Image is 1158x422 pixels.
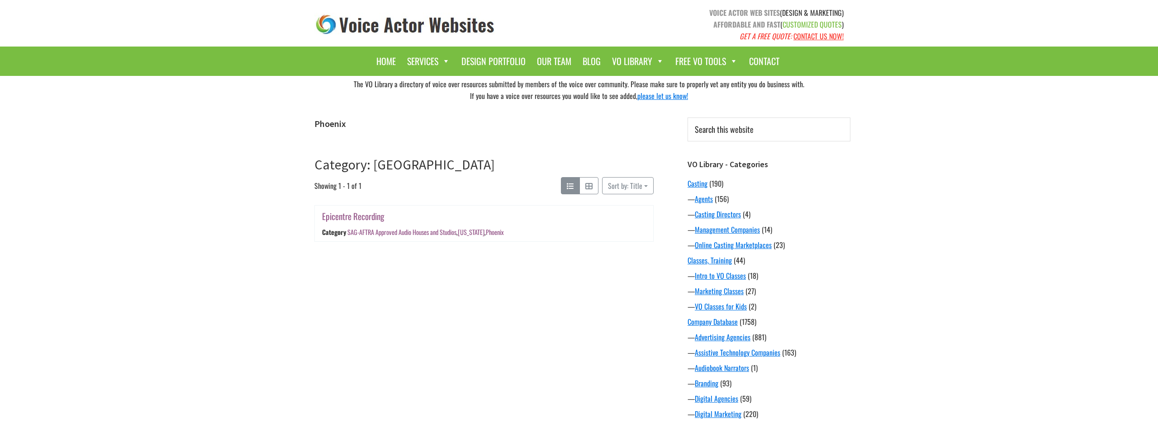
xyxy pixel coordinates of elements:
[314,156,495,173] a: Category: [GEOGRAPHIC_DATA]
[688,301,850,312] div: —
[314,118,654,129] h1: Phoenix
[688,362,850,373] div: —
[749,301,756,312] span: (2)
[347,228,504,237] div: , ,
[695,362,749,373] a: Audiobook Narrators
[695,347,780,358] a: Assistive Technology Companies
[688,332,850,342] div: —
[688,255,732,266] a: Classes, Training
[695,408,741,419] a: Digital Marketing
[695,286,744,296] a: Marketing Classes
[688,224,850,235] div: —
[688,408,850,419] div: —
[322,228,346,237] div: Category
[671,51,742,71] a: Free VO Tools
[715,193,729,204] span: (156)
[695,301,747,312] a: VO Classes for Kids
[695,378,718,389] a: Branding
[372,51,400,71] a: Home
[403,51,455,71] a: Services
[314,177,361,194] span: Showing 1 - 1 of 1
[486,228,504,237] a: Phoenix
[637,90,688,101] a: please let us know!
[688,193,850,204] div: —
[720,378,731,389] span: (93)
[740,316,756,327] span: (1758)
[695,224,760,235] a: Management Companies
[688,239,850,250] div: —
[688,209,850,220] div: —
[688,159,850,169] h3: VO Library - Categories
[695,209,741,220] a: Casting Directors
[322,210,384,223] a: Epicentre Recording
[314,13,496,37] img: voice_actor_websites_logo
[734,255,745,266] span: (44)
[602,177,654,194] button: Sort by: Title
[457,51,530,71] a: Design Portfolio
[709,7,780,18] strong: VOICE ACTOR WEB SITES
[743,408,758,419] span: (220)
[745,286,756,296] span: (27)
[695,193,713,204] a: Agents
[751,362,758,373] span: (1)
[688,393,850,404] div: —
[347,228,456,237] a: SAG-AFTRA Approved Audio Houses and Studios
[774,239,785,250] span: (23)
[752,332,766,342] span: (881)
[314,156,654,255] article: Category: Phoenix
[688,117,850,141] input: Search this website
[688,347,850,358] div: —
[782,347,796,358] span: (163)
[783,19,842,30] span: CUSTOMIZED QUOTES
[308,76,850,104] div: The VO Library a directory of voice over resources submitted by members of the voice over communi...
[688,178,707,189] a: Casting
[458,228,484,237] a: [US_STATE]
[740,393,751,404] span: (59)
[688,316,738,327] a: Company Database
[713,19,780,30] strong: AFFORDABLE AND FAST
[740,31,792,42] em: GET A FREE QUOTE:
[709,178,723,189] span: (190)
[578,51,605,71] a: Blog
[688,286,850,296] div: —
[695,332,750,342] a: Advertising Agencies
[695,393,738,404] a: Digital Agencies
[607,51,669,71] a: VO Library
[745,51,784,71] a: Contact
[743,209,750,220] span: (4)
[688,270,850,281] div: —
[793,31,844,42] a: CONTACT US NOW!
[586,7,844,42] p: (DESIGN & MARKETING) ( )
[695,239,772,250] a: Online Casting Marketplaces
[748,270,758,281] span: (18)
[762,224,772,235] span: (14)
[688,378,850,389] div: —
[532,51,576,71] a: Our Team
[695,270,746,281] a: Intro to VO Classes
